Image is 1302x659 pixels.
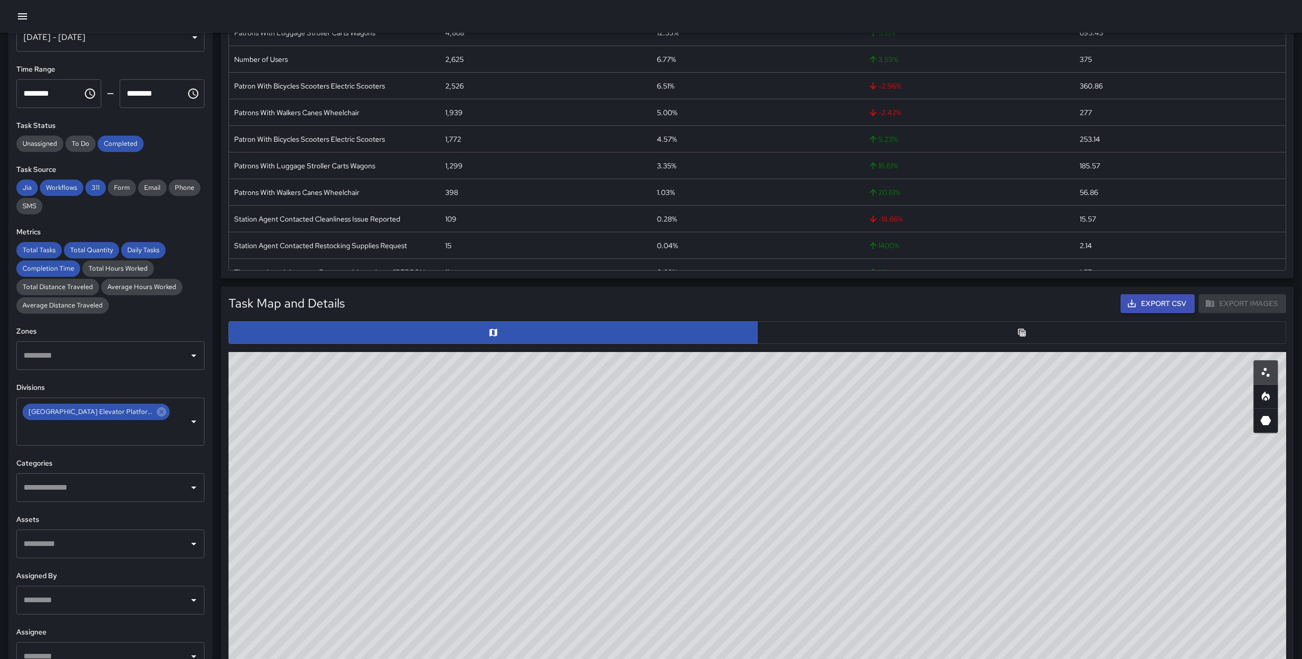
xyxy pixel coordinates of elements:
[108,180,136,196] div: Form
[1260,390,1272,403] svg: Heatmap
[234,187,359,197] div: Patrons With Walkers Canes Wheelchair
[1080,161,1100,171] div: 185.57
[868,161,898,171] span: 16.61 %
[657,267,677,277] div: 0.03%
[16,202,42,210] span: SMS
[657,240,678,251] div: 0.04%
[657,214,677,224] div: 0.28%
[169,183,200,192] span: Phone
[16,136,63,152] div: Unassigned
[234,214,400,224] div: Station Agent Contacted Cleanliness Issue Reported
[16,183,38,192] span: Jia
[868,107,901,118] span: -2.42 %
[64,246,119,254] span: Total Quantity
[445,81,464,91] div: 2,526
[868,81,901,91] span: -2.96 %
[16,570,204,582] h6: Assigned By
[187,593,201,607] button: Open
[16,264,80,273] span: Completion Time
[445,54,464,64] div: 2,625
[121,242,166,258] div: Daily Tasks
[1080,54,1092,64] div: 375
[85,183,106,192] span: 311
[657,134,677,144] div: 4.57%
[16,297,109,314] div: Average Distance Traveled
[16,198,42,214] div: SMS
[65,139,96,148] span: To Do
[16,627,204,638] h6: Assignee
[16,260,80,277] div: Completion Time
[101,279,182,295] div: Average Hours Worked
[445,240,451,251] div: 15
[16,514,204,525] h6: Assets
[445,214,456,224] div: 109
[187,480,201,495] button: Open
[1017,327,1027,338] svg: Table
[657,81,674,91] div: 6.51%
[234,107,359,118] div: Patrons With Walkers Canes Wheelchair
[98,136,144,152] div: Completed
[657,107,677,118] div: 5.00%
[169,180,200,196] div: Phone
[16,120,204,131] h6: Task Status
[138,180,167,196] div: Email
[234,134,385,144] div: Patron With Bicycles Scooters Electric Scooters
[657,54,676,64] div: 6.77%
[16,180,38,196] div: Jia
[445,161,463,171] div: 1,299
[1080,81,1103,91] div: 360.86
[16,279,99,295] div: Total Distance Traveled
[445,267,449,277] div: 11
[1080,214,1096,224] div: 15.57
[1260,414,1272,427] svg: 3D Heatmap
[121,246,166,254] span: Daily Tasks
[234,54,288,64] div: Number of Users
[868,187,900,197] span: 20.61 %
[868,54,898,64] span: 3.59 %
[1080,267,1092,277] div: 1.57
[1080,107,1092,118] div: 277
[1121,294,1195,313] button: Export CSV
[101,282,182,291] span: Average Hours Worked
[445,107,463,118] div: 1,939
[16,301,109,310] span: Average Distance Traveled
[82,264,154,273] span: Total Hours Worked
[234,267,435,277] div: Threat or Assault between Patron and Attendant - BART PD Contacted
[16,23,204,52] div: [DATE] - [DATE]
[16,139,63,148] span: Unassigned
[757,321,1286,344] button: Table
[234,81,385,91] div: Patron With Bicycles Scooters Electric Scooters
[183,83,203,104] button: Choose time, selected time is 11:59 PM
[82,260,154,277] div: Total Hours Worked
[229,321,758,344] button: Map
[22,406,159,418] span: [GEOGRAPHIC_DATA] Elevator Platform
[187,414,201,429] button: Open
[868,134,898,144] span: 5.23 %
[868,214,903,224] span: -18.66 %
[1080,240,1092,251] div: 2.14
[868,240,899,251] span: 1400 %
[64,242,119,258] div: Total Quantity
[187,348,201,363] button: Open
[40,183,83,192] span: Workflows
[1253,384,1278,409] button: Heatmap
[138,183,167,192] span: Email
[868,267,890,277] span: 10 %
[1260,366,1272,379] svg: Scatterplot
[488,327,498,338] svg: Map
[1080,187,1098,197] div: 56.86
[16,227,204,238] h6: Metrics
[445,134,461,144] div: 1,772
[229,295,345,312] h5: Task Map and Details
[22,404,170,420] div: [GEOGRAPHIC_DATA] Elevator Platform
[98,139,144,148] span: Completed
[1253,360,1278,385] button: Scatterplot
[108,183,136,192] span: Form
[16,458,204,469] h6: Categories
[80,83,100,104] button: Choose time, selected time is 12:00 AM
[16,382,204,393] h6: Divisions
[16,246,62,254] span: Total Tasks
[187,537,201,551] button: Open
[40,180,83,196] div: Workflows
[234,161,375,171] div: Patrons With Luggage Stroller Carts Wagons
